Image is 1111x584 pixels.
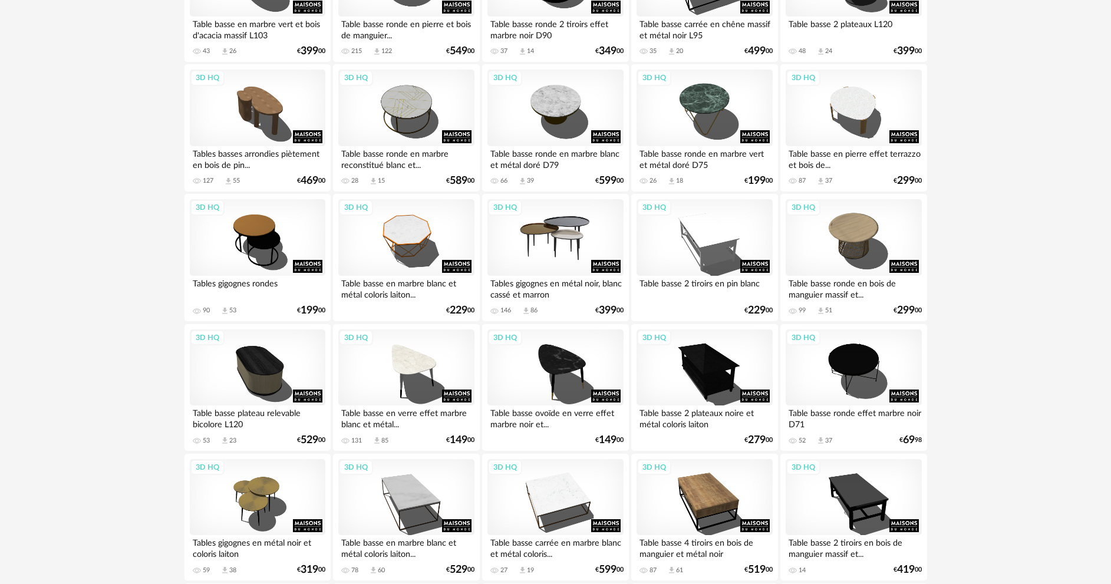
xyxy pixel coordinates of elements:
[203,437,210,445] div: 53
[500,177,507,185] div: 66
[482,454,628,581] a: 3D HQ Table basse carrée en marbre blanc et métal coloris... 27 Download icon 19 €59900
[650,566,657,575] div: 87
[637,405,772,429] div: Table basse 2 plateaux noire et métal coloris laiton
[894,306,922,315] div: € 00
[667,177,676,186] span: Download icon
[220,47,229,56] span: Download icon
[799,177,806,185] div: 87
[297,177,325,185] div: € 00
[339,70,373,85] div: 3D HQ
[229,566,236,575] div: 38
[637,460,671,475] div: 3D HQ
[203,566,210,575] div: 59
[599,177,617,185] span: 599
[339,330,373,345] div: 3D HQ
[229,437,236,445] div: 23
[488,70,522,85] div: 3D HQ
[333,454,479,581] a: 3D HQ Table basse en marbre blanc et métal coloris laiton... 78 Download icon 60 €52900
[339,200,373,215] div: 3D HQ
[338,276,474,299] div: Table basse en marbre blanc et métal coloris laiton...
[446,177,474,185] div: € 00
[595,436,624,444] div: € 00
[500,566,507,575] div: 27
[487,146,623,170] div: Table basse ronde en marbre blanc et métal doré D79
[446,436,474,444] div: € 00
[897,47,915,55] span: 399
[351,177,358,185] div: 28
[676,566,683,575] div: 61
[351,566,358,575] div: 78
[631,454,777,581] a: 3D HQ Table basse 4 tiroirs en bois de manguier et métal noir 87 Download icon 61 €51900
[500,47,507,55] div: 37
[637,276,772,299] div: Table basse 2 tiroirs en pin blanc
[369,566,378,575] span: Download icon
[894,47,922,55] div: € 00
[799,437,806,445] div: 52
[667,566,676,575] span: Download icon
[190,405,325,429] div: Table basse plateau relevable bicolore L120
[595,47,624,55] div: € 00
[338,535,474,559] div: Table basse en marbre blanc et métal coloris laiton...
[816,306,825,315] span: Download icon
[744,566,773,574] div: € 00
[786,70,820,85] div: 3D HQ
[637,200,671,215] div: 3D HQ
[488,330,522,345] div: 3D HQ
[786,460,820,475] div: 3D HQ
[599,47,617,55] span: 349
[446,47,474,55] div: € 00
[482,64,628,192] a: 3D HQ Table basse ronde en marbre blanc et métal doré D79 66 Download icon 39 €59900
[351,47,362,55] div: 215
[446,566,474,574] div: € 00
[780,454,927,581] a: 3D HQ Table basse 2 tiroirs en bois de manguier massif et... 14 €41900
[378,177,385,185] div: 15
[667,47,676,56] span: Download icon
[184,64,331,192] a: 3D HQ Tables basses arrondies piètement en bois de pin... 127 Download icon 55 €46900
[637,146,772,170] div: Table basse ronde en marbre vert et métal doré D75
[799,47,806,55] div: 48
[903,436,915,444] span: 69
[338,146,474,170] div: Table basse ronde en marbre reconstitué blanc et...
[631,324,777,451] a: 3D HQ Table basse 2 plateaux noire et métal coloris laiton €27900
[748,436,766,444] span: 279
[799,306,806,315] div: 99
[203,177,213,185] div: 127
[224,177,233,186] span: Download icon
[637,17,772,40] div: Table basse carrée en chêne massif et métal noir L95
[816,436,825,445] span: Download icon
[381,437,388,445] div: 85
[748,47,766,55] span: 499
[637,330,671,345] div: 3D HQ
[301,566,318,574] span: 319
[650,177,657,185] div: 26
[676,177,683,185] div: 18
[381,47,392,55] div: 122
[184,454,331,581] a: 3D HQ Tables gigognes en métal noir et coloris laiton 59 Download icon 38 €31900
[450,566,467,574] span: 529
[487,276,623,299] div: Tables gigognes en métal noir, blanc cassé et marron
[190,17,325,40] div: Table basse en marbre vert et bois d'acacia massif L103
[780,64,927,192] a: 3D HQ Table basse en pierre effet terrazzo et bois de... 87 Download icon 37 €29900
[527,47,534,55] div: 14
[518,566,527,575] span: Download icon
[297,47,325,55] div: € 00
[297,566,325,574] div: € 00
[184,194,331,321] a: 3D HQ Tables gigognes rondes 90 Download icon 53 €19900
[229,306,236,315] div: 53
[631,64,777,192] a: 3D HQ Table basse ronde en marbre vert et métal doré D75 26 Download icon 18 €19900
[894,177,922,185] div: € 00
[899,436,922,444] div: € 98
[220,566,229,575] span: Download icon
[595,177,624,185] div: € 00
[482,324,628,451] a: 3D HQ Table basse ovoïde en verre effet marbre noir et... €14900
[203,306,210,315] div: 90
[599,566,617,574] span: 599
[637,70,671,85] div: 3D HQ
[378,566,385,575] div: 60
[595,306,624,315] div: € 00
[744,177,773,185] div: € 00
[595,566,624,574] div: € 00
[190,330,225,345] div: 3D HQ
[450,47,467,55] span: 549
[338,405,474,429] div: Table basse en verre effet marbre blanc et métal...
